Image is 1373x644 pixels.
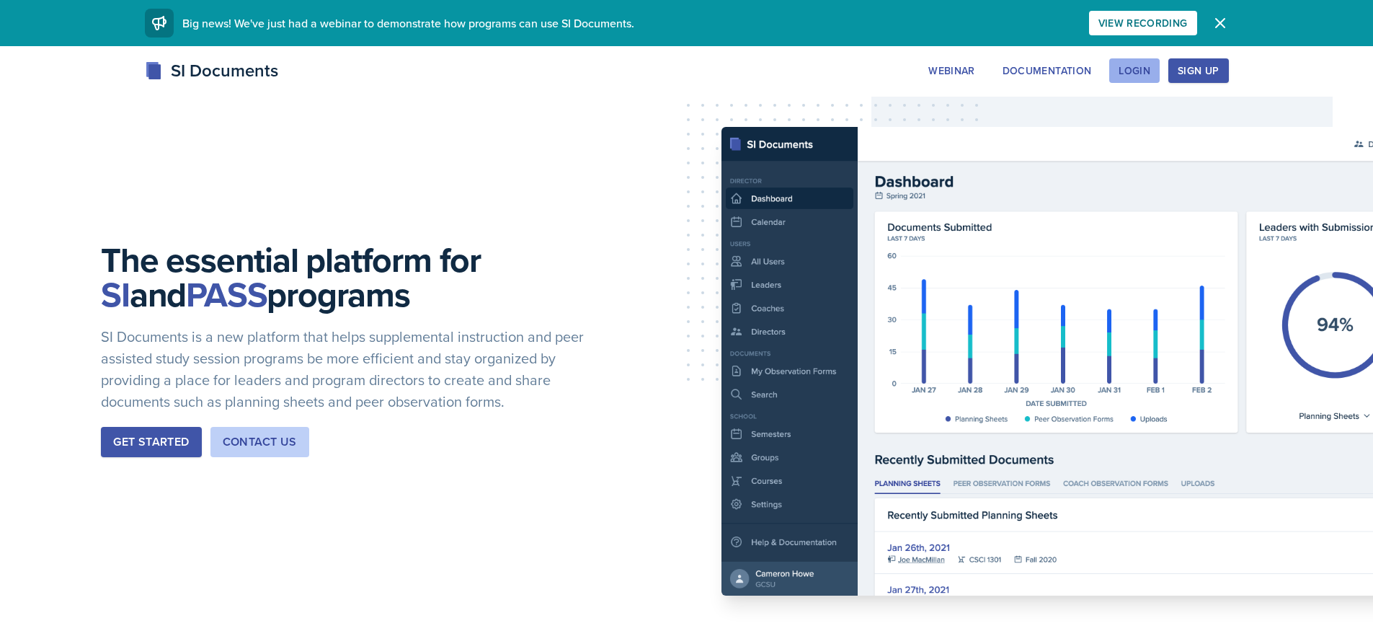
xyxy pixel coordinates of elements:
[101,427,201,457] button: Get Started
[1003,65,1092,76] div: Documentation
[1178,65,1219,76] div: Sign Up
[1109,58,1160,83] button: Login
[993,58,1101,83] button: Documentation
[145,58,278,84] div: SI Documents
[919,58,984,83] button: Webinar
[210,427,309,457] button: Contact Us
[1089,11,1197,35] button: View Recording
[1098,17,1188,29] div: View Recording
[1168,58,1228,83] button: Sign Up
[113,433,189,451] div: Get Started
[182,15,634,31] span: Big news! We've just had a webinar to demonstrate how programs can use SI Documents.
[1119,65,1150,76] div: Login
[928,65,974,76] div: Webinar
[223,433,297,451] div: Contact Us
